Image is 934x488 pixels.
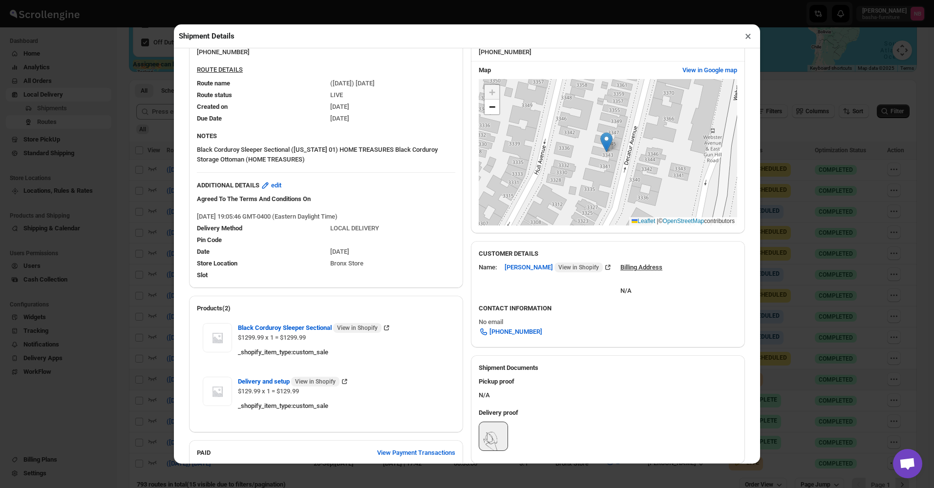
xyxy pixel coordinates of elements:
[197,448,211,458] h2: PAID
[620,276,662,296] div: N/A
[197,132,217,140] b: NOTES
[238,378,349,385] a: Delivery and setup View in Shopify
[197,213,338,220] span: [DATE] 19:05:46 GMT-0400 (Eastern Daylight Time)
[238,401,449,411] div: _shopify_item_type : custom_sale
[197,271,208,279] span: Slot
[197,103,228,110] span: Created on
[682,65,737,75] span: View in Google map
[197,260,237,267] span: Store Location
[485,85,499,100] a: Zoom in
[197,80,230,87] span: Route name
[337,324,378,332] span: View in Shopify
[657,218,658,224] span: |
[479,363,737,373] h2: Shipment Documents
[203,323,232,352] img: Item
[238,323,382,333] span: Black Corduroy Sleeper Sectional
[479,422,508,450] img: r11GgVCWSkGfYw90eAp.png
[197,115,222,122] span: Due Date
[197,236,222,244] span: Pin Code
[238,324,391,331] a: Black Corduroy Sleeper Sectional View in Shopify
[485,100,499,114] a: Zoom out
[197,91,232,99] span: Route status
[479,318,503,325] span: No email
[479,408,737,418] h3: Delivery proof
[489,86,495,98] span: +
[197,66,243,73] u: ROUTE DETAILS
[473,324,548,340] a: [PHONE_NUMBER]
[197,224,242,232] span: Delivery Method
[197,181,259,190] b: ADDITIONAL DETAILS
[179,31,234,41] h2: Shipment Details
[197,195,311,203] span: Agreed To The Terms And Conditions On
[377,448,455,458] span: View Payment Transactions
[197,48,250,56] span: [PHONE_NUMBER]
[255,178,287,193] button: edit
[238,387,299,395] span: $129.99 x 1 = $129.99
[479,66,491,74] b: Map
[238,347,449,357] div: _shopify_item_type : custom_sale
[489,327,542,337] span: [PHONE_NUMBER]
[197,304,455,313] h2: Products(2)
[741,29,755,43] button: ×
[197,145,455,164] p: Black Corduroy Sleeper Sectional ([US_STATE] 01) HOME TREASURES Black Corduroy Storage Ottoman (H...
[632,218,655,224] a: Leaflet
[330,248,349,255] span: [DATE]
[479,48,531,56] span: [PHONE_NUMBER]
[663,218,704,224] a: OpenStreetMap
[620,264,662,271] u: Billing Address
[371,445,461,461] button: View Payment Transactions
[238,377,340,386] span: Delivery and setup
[309,462,421,471] div: 2 products
[330,91,343,99] span: LIVE
[479,249,737,259] h3: CUSTOMER DETAILS
[479,304,737,313] h3: CONTACT INFORMATION
[471,373,745,404] div: N/A
[271,181,281,190] span: edit
[330,103,349,110] span: [DATE]
[629,217,737,225] div: © contributors
[893,449,922,478] div: Open chat
[238,334,306,341] span: $1299.99 x 1 = $1299.99
[479,263,497,272] div: Name:
[479,377,737,386] h3: Pickup proof
[489,101,495,113] span: −
[197,248,210,255] span: Date
[505,264,613,271] a: [PERSON_NAME] View in Shopify
[330,115,349,122] span: [DATE]
[197,462,301,471] div: Subtotal
[600,132,613,152] img: Marker
[330,260,363,267] span: Bronx Store
[295,378,336,386] span: View in Shopify
[677,62,743,78] button: View in Google map
[203,377,232,406] img: Item
[558,264,599,271] span: View in Shopify
[505,263,603,272] span: [PERSON_NAME]
[428,462,455,471] div: $ 1429.98
[330,224,379,232] span: LOCAL DELIVERY
[330,80,375,87] span: ([DATE]) [DATE]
